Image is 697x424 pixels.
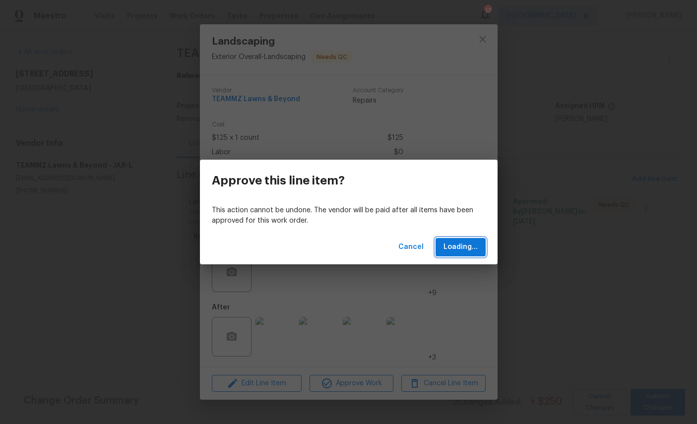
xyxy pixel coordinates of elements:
button: Cancel [394,238,428,256]
p: This action cannot be undone. The vendor will be paid after all items have been approved for this... [212,205,486,226]
span: Cancel [398,241,424,253]
button: Loading... [436,238,486,256]
span: Loading... [444,241,478,253]
h3: Approve this line item? [212,174,345,187]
